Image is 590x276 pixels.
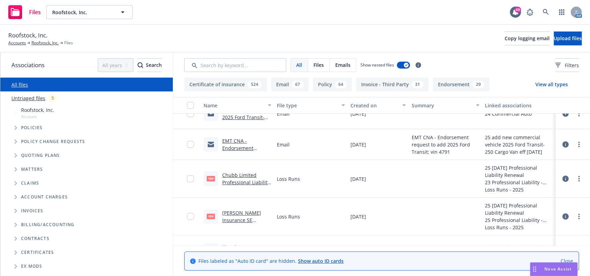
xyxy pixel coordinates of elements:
[184,78,267,91] button: Certificate of insurance
[187,102,194,109] input: Select all
[482,97,555,114] button: Linked associations
[21,223,75,227] span: Billing/Accounting
[544,266,572,272] span: Nova Assist
[555,62,579,69] span: Filters
[485,164,553,179] div: 25 [DATE] Professional Liability Renewal
[29,9,41,15] span: Files
[575,109,583,118] a: more
[505,35,550,42] span: Copy logging email
[485,110,532,117] div: 24 Commercial Auto
[184,58,286,72] input: Search by keyword...
[21,126,43,130] span: Policies
[207,176,215,181] span: pdf
[222,244,263,272] a: Here is your insurance invoice #E6ECC788 from Newfront
[485,102,553,109] div: Linked associations
[555,5,569,19] a: Switch app
[350,175,366,182] span: [DATE]
[271,78,309,91] button: Email
[138,58,162,72] button: SearchSearch
[472,81,484,88] div: 29
[64,40,73,46] span: Files
[292,81,303,88] div: 67
[187,175,194,182] input: Toggle Row Selected
[274,97,347,114] button: File type
[360,62,394,68] span: Show nested files
[46,5,133,19] button: Roofstock, Inc.
[313,61,324,69] span: Files
[555,58,579,72] button: Filters
[524,78,579,91] button: View all types
[313,78,352,91] button: Policy
[21,167,43,171] span: Matters
[138,62,143,68] svg: Search
[11,81,28,88] a: All files
[277,141,290,148] span: Email
[485,179,553,186] div: 23 Professional Liability - Employed Lawyers | Employed Lawyers Liability
[350,102,399,109] div: Created on
[21,209,44,213] span: Invoices
[201,97,274,114] button: Name
[277,175,300,182] span: Loss Runs
[515,7,521,13] div: 69
[530,262,539,276] div: Drag to move
[247,81,262,88] div: 524
[21,237,49,241] span: Contracts
[485,202,553,216] div: 25 [DATE] Professional Liability Renewal
[187,213,194,220] input: Toggle Row Selected
[539,5,553,19] a: Search
[8,40,26,46] a: Accounts
[335,81,347,88] div: 64
[21,250,54,255] span: Certificates
[6,2,44,22] a: Files
[523,5,537,19] a: Report a Bug
[21,264,42,268] span: Ex Mods
[277,102,337,109] div: File type
[277,213,300,220] span: Loss Runs
[204,102,264,109] div: Name
[8,31,47,40] span: Roofstock, Inc.
[575,140,583,149] a: more
[350,110,366,117] span: [DATE]
[222,210,270,252] a: [PERSON_NAME] Insurance SE Professional Liability [DATE] - [DATE] Loss Runs - Valued [DATE].pdf
[412,81,423,88] div: 31
[411,102,471,109] div: Summary
[0,105,173,218] div: Tree Example
[356,78,429,91] button: Invoice - Third Party
[554,32,582,45] button: Upload files
[21,114,54,119] span: Account
[21,106,54,114] span: Roofstock, Inc.
[565,62,579,69] span: Filters
[198,257,344,265] span: Files labeled as "Auto ID card" are hidden.
[21,181,39,185] span: Claims
[575,175,583,183] a: more
[554,35,582,42] span: Upload files
[335,61,350,69] span: Emails
[52,9,112,16] span: Roofstock, Inc.
[485,216,553,224] div: 25 Professional Liability - Property Management Professional Liability $5m
[298,258,344,264] a: Show auto ID cards
[433,78,489,91] button: Endorsement
[277,110,290,117] span: Email
[138,59,162,72] div: Search
[31,40,59,46] a: Roofstock, Inc.
[21,153,60,158] span: Quoting plans
[505,32,550,45] button: Copy logging email
[11,61,45,70] span: Associations
[296,61,302,69] span: All
[485,224,553,231] div: Loss Runs - 2025
[21,195,68,199] span: Account charges
[350,213,366,220] span: [DATE]
[222,172,270,207] a: Chubb Limited Professional Liability [DATE] - [DATE] Loss Runs - Valued [DATE].pdf
[187,110,194,117] input: Toggle Row Selected
[485,243,541,251] div: $129.00 - Due on [DATE]
[21,140,85,144] span: Policy change requests
[187,141,194,148] input: Toggle Row Selected
[11,95,45,102] a: Untriaged files
[561,257,573,265] a: Close
[350,141,366,148] span: [DATE]
[409,97,482,114] button: Summary
[207,214,215,219] span: pdf
[530,262,578,276] button: Nova Assist
[411,134,479,155] span: EMT CNA - Endorsement request to add 2025 Ford Transit; vin 4791
[48,94,57,102] div: 5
